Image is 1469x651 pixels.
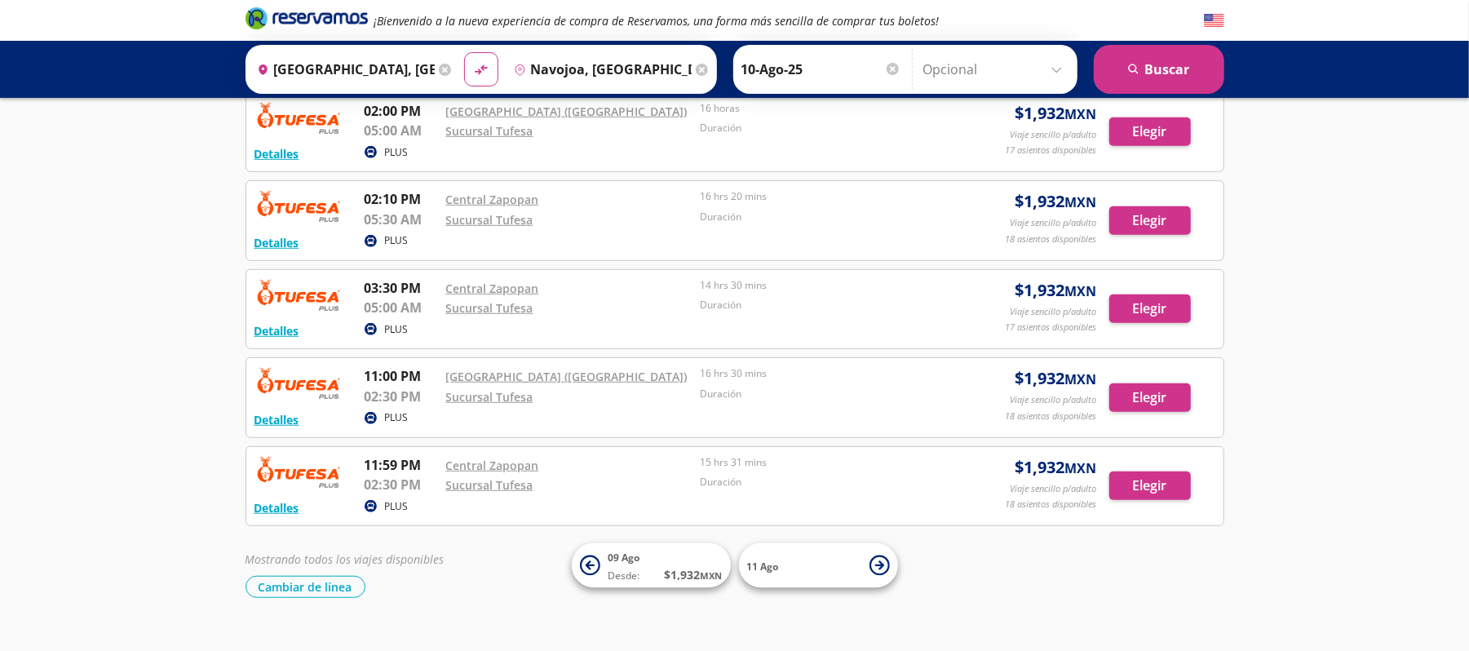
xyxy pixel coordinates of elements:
small: MXN [701,570,723,582]
p: Viaje sencillo p/adulto [1011,305,1097,319]
button: English [1204,11,1224,31]
p: 17 asientos disponibles [1006,144,1097,157]
a: Sucursal Tufesa [446,212,533,228]
p: 02:30 PM [365,475,438,494]
p: 11:59 PM [365,455,438,475]
em: Mostrando todos los viajes disponibles [246,551,445,567]
button: Elegir [1109,206,1191,235]
span: 09 Ago [608,551,640,565]
p: PLUS [385,233,409,248]
span: $ 1,932 [1015,455,1097,480]
p: Viaje sencillo p/adulto [1011,216,1097,230]
p: 03:30 PM [365,278,438,298]
small: MXN [1065,193,1097,211]
p: 17 asientos disponibles [1006,321,1097,334]
input: Opcional [923,49,1069,90]
p: 16 hrs 20 mins [700,189,946,204]
p: Viaje sencillo p/adulto [1011,482,1097,496]
button: Elegir [1109,294,1191,323]
p: 02:10 PM [365,189,438,209]
p: Viaje sencillo p/adulto [1011,128,1097,142]
button: Elegir [1109,472,1191,500]
input: Elegir Fecha [741,49,901,90]
p: 14 hrs 30 mins [700,278,946,293]
span: 11 Ago [747,560,779,573]
a: Central Zapopan [446,458,539,473]
a: Sucursal Tufesa [446,123,533,139]
p: 11:00 PM [365,366,438,386]
p: 02:30 PM [365,387,438,406]
small: MXN [1065,459,1097,477]
a: [GEOGRAPHIC_DATA] ([GEOGRAPHIC_DATA]) [446,369,688,384]
button: Detalles [254,145,299,162]
p: PLUS [385,145,409,160]
button: Detalles [254,411,299,428]
span: $ 1,932 [1015,366,1097,391]
a: Sucursal Tufesa [446,477,533,493]
i: Brand Logo [246,6,368,30]
p: 18 asientos disponibles [1006,498,1097,511]
p: 16 hrs 30 mins [700,366,946,381]
small: MXN [1065,105,1097,123]
span: $ 1,932 [1015,101,1097,126]
small: MXN [1065,370,1097,388]
img: RESERVAMOS [254,101,344,134]
a: Brand Logo [246,6,368,35]
p: 15 hrs 31 mins [700,455,946,470]
input: Buscar Destino [507,49,692,90]
a: Sucursal Tufesa [446,389,533,405]
p: PLUS [385,499,409,514]
button: 09 AgoDesde:$1,932MXN [572,543,731,588]
button: Detalles [254,234,299,251]
p: 02:00 PM [365,101,438,121]
span: $ 1,932 [1015,278,1097,303]
a: Central Zapopan [446,281,539,296]
small: MXN [1065,282,1097,300]
button: 11 Ago [739,543,898,588]
button: Buscar [1094,45,1224,94]
button: Cambiar de línea [246,576,365,598]
p: Duración [700,210,946,224]
p: PLUS [385,322,409,337]
img: RESERVAMOS [254,278,344,311]
p: Duración [700,387,946,401]
p: PLUS [385,410,409,425]
a: [GEOGRAPHIC_DATA] ([GEOGRAPHIC_DATA]) [446,104,688,119]
p: Duración [700,298,946,312]
em: ¡Bienvenido a la nueva experiencia de compra de Reservamos, una forma más sencilla de comprar tus... [374,13,940,29]
p: 16 horas [700,101,946,116]
img: RESERVAMOS [254,189,344,222]
span: Desde: [608,569,640,584]
p: 05:00 AM [365,298,438,317]
p: 18 asientos disponibles [1006,232,1097,246]
p: Duración [700,121,946,135]
span: $ 1,932 [665,567,723,584]
span: $ 1,932 [1015,189,1097,214]
a: Central Zapopan [446,192,539,207]
img: RESERVAMOS [254,455,344,488]
p: Viaje sencillo p/adulto [1011,393,1097,407]
img: RESERVAMOS [254,366,344,399]
p: 05:00 AM [365,121,438,140]
a: Sucursal Tufesa [446,300,533,316]
button: Elegir [1109,117,1191,146]
button: Elegir [1109,383,1191,412]
button: Detalles [254,499,299,516]
p: 18 asientos disponibles [1006,410,1097,423]
button: Detalles [254,322,299,339]
p: 05:30 AM [365,210,438,229]
p: Duración [700,475,946,489]
input: Buscar Origen [250,49,435,90]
